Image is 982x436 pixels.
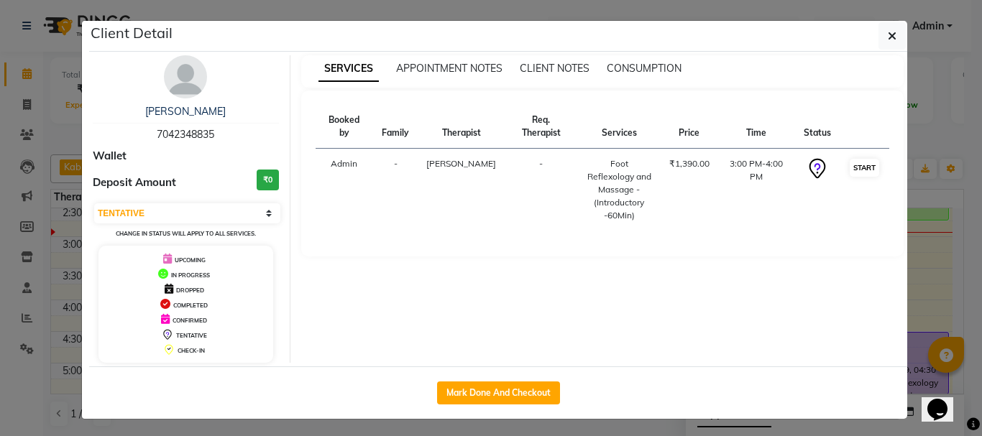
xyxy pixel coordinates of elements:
span: CONSUMPTION [607,62,682,75]
td: - [373,149,418,231]
td: Admin [316,149,374,231]
span: Wallet [93,148,127,164]
a: [PERSON_NAME] [145,105,226,118]
th: Booked by [316,105,374,149]
span: [PERSON_NAME] [426,158,496,169]
td: - [505,149,577,231]
span: IN PROGRESS [171,272,210,279]
span: CHECK-IN [178,347,205,354]
span: Deposit Amount [93,175,176,191]
span: TENTATIVE [176,332,207,339]
iframe: chat widget [922,379,968,422]
div: Foot Reflexology and Massage - (Introductory -60Min) [586,157,651,222]
span: DROPPED [176,287,204,294]
h3: ₹0 [257,170,279,190]
button: Mark Done And Checkout [437,381,560,404]
th: Price [661,105,718,149]
th: Services [577,105,660,149]
th: Therapist [418,105,505,149]
th: Req. Therapist [505,105,577,149]
span: UPCOMING [175,256,206,264]
span: CONFIRMED [173,317,207,324]
span: SERVICES [318,56,379,82]
button: START [850,159,879,177]
td: 3:00 PM-4:00 PM [718,149,795,231]
img: avatar [164,55,207,98]
small: Change in status will apply to all services. [116,230,256,237]
th: Status [795,105,840,149]
span: COMPLETED [173,302,208,309]
th: Family [373,105,418,149]
span: CLIENT NOTES [520,62,589,75]
h5: Client Detail [91,22,173,44]
span: APPOINTMENT NOTES [396,62,503,75]
th: Time [718,105,795,149]
span: 7042348835 [157,128,214,141]
div: ₹1,390.00 [669,157,710,170]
